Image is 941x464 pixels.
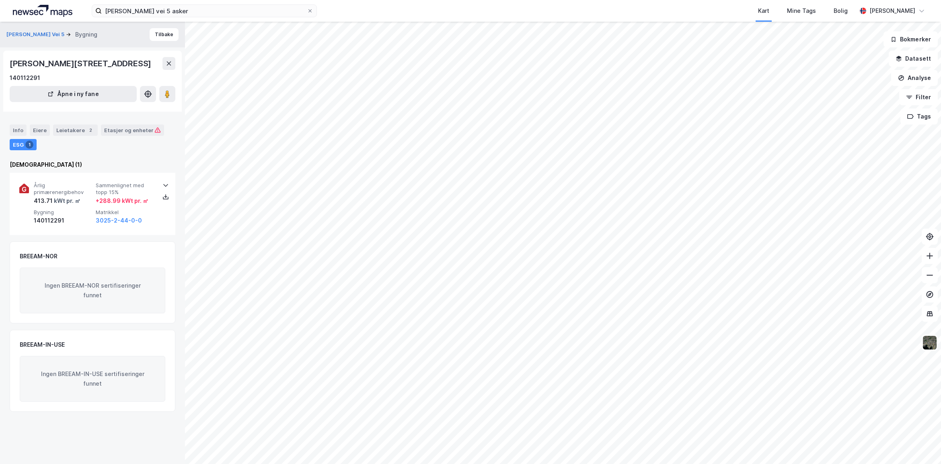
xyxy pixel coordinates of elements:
iframe: Chat Widget [901,425,941,464]
button: Åpne i ny fane [10,86,137,102]
div: Leietakere [53,125,98,136]
button: Analyse [891,70,938,86]
div: Ingen BREEAM-IN-USE sertifiseringer funnet [20,356,165,402]
div: BREEAM-IN-USE [20,340,65,350]
button: Bokmerker [883,31,938,47]
div: Mine Tags [787,6,816,16]
div: Ingen BREEAM-NOR sertifiseringer funnet [20,268,165,313]
div: + 288.99 kWt pr. ㎡ [96,196,148,206]
button: [PERSON_NAME] Vei 5 [6,31,66,39]
div: Etasjer og enheter [104,127,161,134]
span: Matrikkel [96,209,154,216]
div: 413.71 [34,196,80,206]
div: [DEMOGRAPHIC_DATA] (1) [10,160,175,170]
div: Bygning [75,30,97,39]
span: Årlig primærenergibehov [34,182,92,196]
div: Eiere [30,125,50,136]
button: Datasett [889,51,938,67]
div: 2 [86,126,95,134]
button: Filter [899,89,938,105]
div: BREEAM-NOR [20,251,58,261]
img: 9k= [922,335,937,350]
div: Kontrollprogram for chat [901,425,941,464]
div: Bolig [834,6,848,16]
div: 1 [25,141,33,149]
div: Kart [758,6,769,16]
div: kWt pr. ㎡ [53,196,80,206]
div: ESG [10,139,37,150]
div: 140112291 [10,73,40,83]
button: Tags [900,108,938,125]
div: 140112291 [34,216,92,225]
div: [PERSON_NAME] [869,6,915,16]
div: Info [10,125,27,136]
button: Tilbake [150,28,179,41]
input: Søk på adresse, matrikkel, gårdeiere, leietakere eller personer [102,5,307,17]
button: 3025-2-44-0-0 [96,216,142,225]
div: [PERSON_NAME][STREET_ADDRESS] [10,57,153,70]
span: Sammenlignet med topp 15% [96,182,154,196]
img: logo.a4113a55bc3d86da70a041830d287a7e.svg [13,5,72,17]
span: Bygning [34,209,92,216]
